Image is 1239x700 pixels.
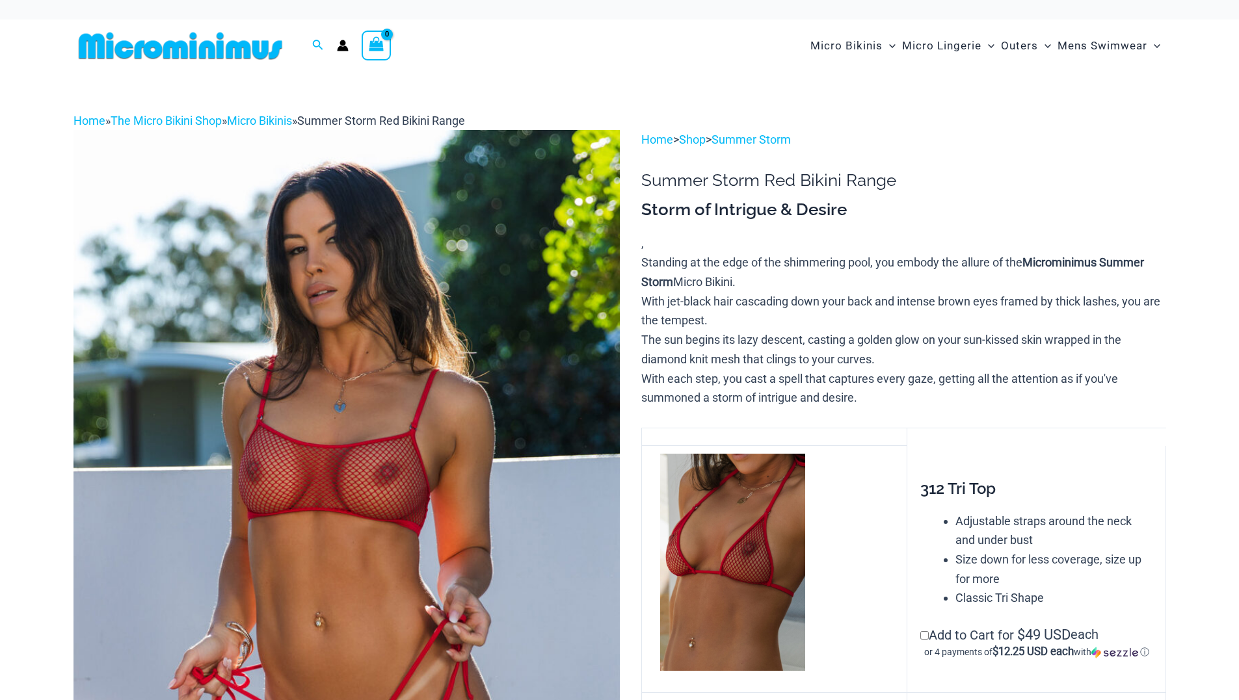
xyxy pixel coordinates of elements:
label: Add to Cart for [920,627,1153,658]
a: Home [641,133,673,146]
span: Menu Toggle [883,29,896,62]
span: Menu Toggle [981,29,994,62]
img: MM SHOP LOGO FLAT [73,31,287,60]
span: $ [1017,627,1025,643]
span: Summer Storm Red Bikini Range [297,114,465,127]
a: Micro Bikinis [227,114,292,127]
span: each [1071,625,1099,645]
span: Outers [1001,29,1038,62]
a: Summer Storm [712,133,791,146]
img: Summer Storm Red 312 Tri Top [660,454,805,671]
input: Add to Cart for$49 USD eachor 4 payments of$12.25 USD eachwithSezzle Click to learn more about Se... [920,631,929,640]
a: View Shopping Cart, empty [362,31,392,60]
a: Home [73,114,105,127]
a: Search icon link [312,38,324,54]
li: Adjustable straps around the neck and under bust [955,512,1153,550]
nav: Site Navigation [805,24,1166,68]
span: $12.25 USD each [993,645,1074,658]
div: or 4 payments of with [920,645,1153,658]
span: Micro Bikinis [810,29,883,62]
div: or 4 payments of$12.25 USD eachwithSezzle Click to learn more about Sezzle [920,645,1153,658]
li: Classic Tri Shape [955,588,1153,608]
a: Micro BikinisMenu ToggleMenu Toggle [807,26,899,66]
a: Micro LingerieMenu ToggleMenu Toggle [899,26,998,66]
span: Menu Toggle [1038,29,1051,62]
span: Micro Lingerie [902,29,981,62]
a: Shop [679,133,706,146]
span: 312 Tri Top [920,479,996,498]
img: Sezzle [1091,647,1138,658]
a: The Micro Bikini Shop [111,114,222,127]
span: Menu Toggle [1147,29,1160,62]
div: , [641,199,1166,408]
li: Size down for less coverage, size up for more [955,550,1153,588]
span: 49 USD [1017,625,1071,645]
h3: Storm of Intrigue & Desire [641,199,1166,221]
p: > > [641,130,1166,149]
a: OutersMenu ToggleMenu Toggle [998,26,1054,66]
span: Mens Swimwear [1058,29,1147,62]
a: Account icon link [337,40,349,51]
p: Standing at the edge of the shimmering pool, you embody the allure of the Micro Bikini. With jet-... [641,253,1166,408]
a: Mens SwimwearMenu ToggleMenu Toggle [1054,26,1164,66]
h1: Summer Storm Red Bikini Range [641,170,1166,190]
span: » » » [73,114,465,127]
